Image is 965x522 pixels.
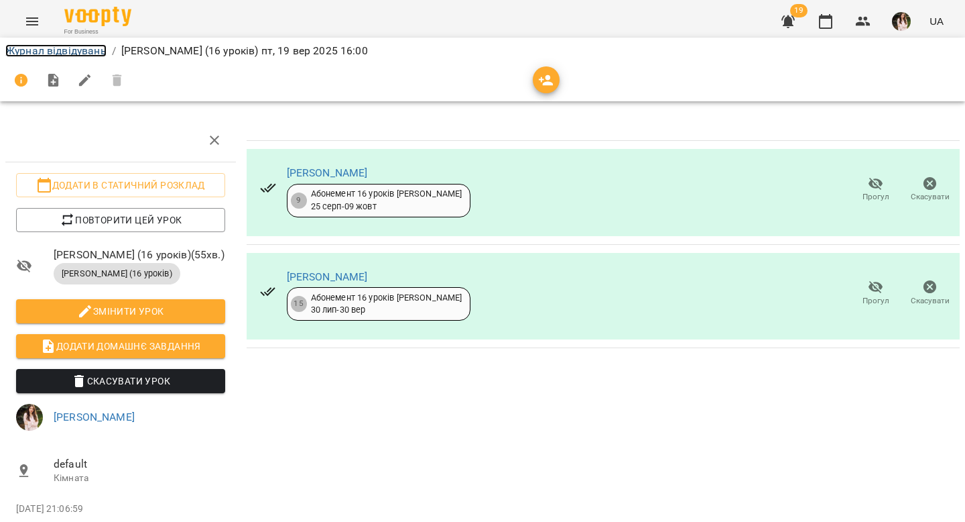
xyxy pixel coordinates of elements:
a: [PERSON_NAME] [287,166,368,179]
span: [PERSON_NAME] (16 уроків) [54,268,180,280]
button: Змінити урок [16,299,225,323]
span: Скасувати Урок [27,373,214,389]
p: [DATE] 21:06:59 [16,503,225,516]
button: Прогул [848,274,903,312]
span: Змінити урок [27,303,214,319]
span: UA [929,14,944,28]
p: [PERSON_NAME] (16 уроків) пт, 19 вер 2025 16:00 [121,43,368,59]
span: [PERSON_NAME] (16 уроків) ( 55 хв. ) [54,247,225,263]
span: Скасувати [911,295,950,307]
button: Menu [16,5,48,38]
span: Прогул [862,191,889,203]
div: 15 [291,296,307,312]
a: Журнал відвідувань [5,44,107,57]
span: For Business [64,28,131,36]
button: Додати домашнє завдання [16,334,225,358]
li: / [112,43,116,59]
span: Додати в статичний розклад [27,177,214,193]
img: 0c816b45d4ae52af7ed0235fc7ac0ba2.jpg [16,404,43,431]
span: default [54,456,225,472]
button: Додати в статичний розклад [16,173,225,197]
button: Повторити цей урок [16,208,225,232]
button: Скасувати Урок [16,369,225,393]
img: Voopty Logo [64,7,131,26]
span: 19 [790,4,808,17]
div: Абонемент 16 уроків [PERSON_NAME] 25 серп - 09 жовт [311,188,462,213]
button: Скасувати [903,274,957,312]
span: Додати домашнє завдання [27,338,214,354]
button: Скасувати [903,171,957,209]
nav: breadcrumb [5,43,960,59]
p: Кімната [54,472,225,485]
span: Прогул [862,295,889,307]
button: Прогул [848,171,903,209]
a: [PERSON_NAME] [54,411,135,423]
a: [PERSON_NAME] [287,270,368,283]
div: Абонемент 16 уроків [PERSON_NAME] 30 лип - 30 вер [311,292,462,317]
button: UA [924,9,949,34]
img: 0c816b45d4ae52af7ed0235fc7ac0ba2.jpg [892,12,911,31]
span: Повторити цей урок [27,212,214,228]
span: Скасувати [911,191,950,203]
div: 9 [291,193,307,209]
